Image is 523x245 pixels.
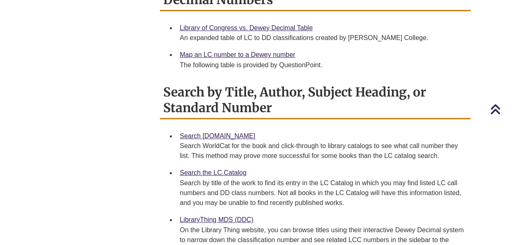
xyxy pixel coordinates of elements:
a: Search the LC Catalog [180,169,246,176]
h2: Search by Title, Author, Subject Heading, or Standard Number [160,82,471,119]
div: An expanded table of LC to DD classifications created by [PERSON_NAME] College. [180,33,464,43]
a: LibraryThing MDS (DDC) [180,216,253,223]
a: Back to Top [490,104,521,115]
a: Search [DOMAIN_NAME] [180,132,255,139]
div: Search by title of the work to find its entry in the LC Catalog in which you may find listed LC c... [180,178,464,208]
a: Map an LC number to a Dewey number [180,51,295,58]
div: Search WorldCat for the book and click-through to library catalogs to see what call number they l... [180,141,464,161]
a: Library of Congress vs. Dewey Decimal Table [180,24,313,31]
div: The following table is provided by QuestionPoint. [180,60,464,70]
